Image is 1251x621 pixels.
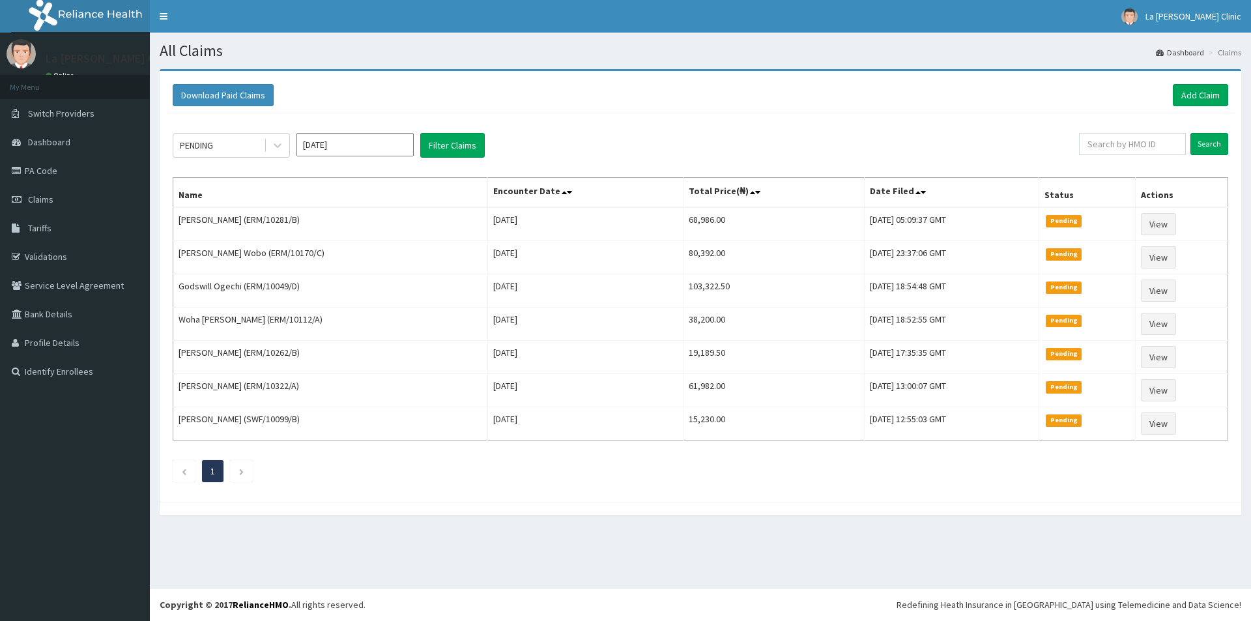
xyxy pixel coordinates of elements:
[865,308,1039,341] td: [DATE] 18:52:55 GMT
[160,599,291,611] strong: Copyright © 2017 .
[1145,10,1241,22] span: La [PERSON_NAME] Clinic
[173,84,274,106] button: Download Paid Claims
[1205,47,1241,58] li: Claims
[487,374,683,407] td: [DATE]
[173,341,488,374] td: [PERSON_NAME] (ERM/10262/B)
[1190,133,1228,155] input: Search
[1079,133,1186,155] input: Search by HMO ID
[1046,414,1082,426] span: Pending
[1156,47,1204,58] a: Dashboard
[173,241,488,274] td: [PERSON_NAME] Wobo (ERM/10170/C)
[210,465,215,477] a: Page 1 is your current page
[865,274,1039,308] td: [DATE] 18:54:48 GMT
[1141,346,1176,368] a: View
[1046,315,1082,326] span: Pending
[160,42,1241,59] h1: All Claims
[1046,248,1082,260] span: Pending
[28,136,70,148] span: Dashboard
[683,374,864,407] td: 61,982.00
[865,178,1039,208] th: Date Filed
[296,133,414,156] input: Select Month and Year
[487,407,683,440] td: [DATE]
[173,308,488,341] td: Woha [PERSON_NAME] (ERM/10112/A)
[181,465,187,477] a: Previous page
[683,241,864,274] td: 80,392.00
[1141,213,1176,235] a: View
[865,341,1039,374] td: [DATE] 17:35:35 GMT
[1046,348,1082,360] span: Pending
[1046,381,1082,393] span: Pending
[28,108,94,119] span: Switch Providers
[173,374,488,407] td: [PERSON_NAME] (ERM/10322/A)
[897,598,1241,611] div: Redefining Heath Insurance in [GEOGRAPHIC_DATA] using Telemedicine and Data Science!
[28,194,53,205] span: Claims
[487,178,683,208] th: Encounter Date
[233,599,289,611] a: RelianceHMO
[487,241,683,274] td: [DATE]
[1121,8,1138,25] img: User Image
[683,341,864,374] td: 19,189.50
[865,407,1039,440] td: [DATE] 12:55:03 GMT
[150,588,1251,621] footer: All rights reserved.
[1141,412,1176,435] a: View
[1141,379,1176,401] a: View
[683,207,864,241] td: 68,986.00
[1141,280,1176,302] a: View
[1039,178,1135,208] th: Status
[173,207,488,241] td: [PERSON_NAME] (ERM/10281/B)
[683,178,864,208] th: Total Price(₦)
[487,341,683,374] td: [DATE]
[173,178,488,208] th: Name
[46,53,175,65] p: La [PERSON_NAME] Clinic
[1141,246,1176,268] a: View
[865,374,1039,407] td: [DATE] 13:00:07 GMT
[865,241,1039,274] td: [DATE] 23:37:06 GMT
[487,308,683,341] td: [DATE]
[683,274,864,308] td: 103,322.50
[173,407,488,440] td: [PERSON_NAME] (SWF/10099/B)
[1135,178,1228,208] th: Actions
[7,39,36,68] img: User Image
[28,222,51,234] span: Tariffs
[683,407,864,440] td: 15,230.00
[420,133,485,158] button: Filter Claims
[865,207,1039,241] td: [DATE] 05:09:37 GMT
[683,308,864,341] td: 38,200.00
[1046,215,1082,227] span: Pending
[487,274,683,308] td: [DATE]
[1046,282,1082,293] span: Pending
[46,71,77,80] a: Online
[180,139,213,152] div: PENDING
[238,465,244,477] a: Next page
[1141,313,1176,335] a: View
[487,207,683,241] td: [DATE]
[1173,84,1228,106] a: Add Claim
[173,274,488,308] td: Godswill Ogechi (ERM/10049/D)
